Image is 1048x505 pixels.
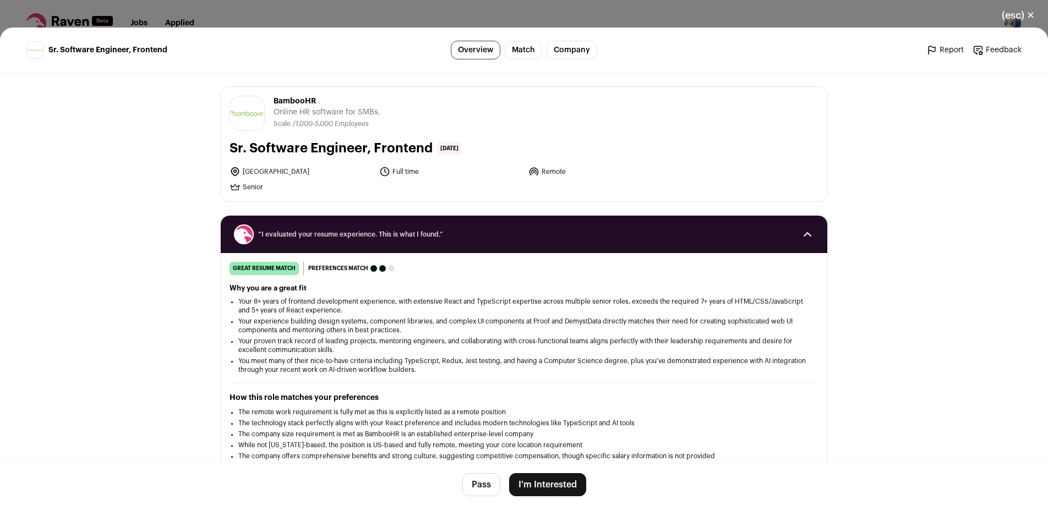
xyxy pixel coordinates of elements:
span: [DATE] [437,142,462,155]
span: BambooHR [274,96,380,107]
li: The company offers comprehensive benefits and strong culture, suggesting competitive compensation... [238,452,810,460]
button: Pass [462,473,500,496]
a: Company [547,41,597,59]
li: You meet many of their nice-to-have criteria including TypeScript, Redux, Jest testing, and havin... [238,356,810,374]
span: Sr. Software Engineer, Frontend [48,45,167,56]
span: Online HR software for SMBs. [274,107,380,118]
div: great resume match [230,262,299,275]
h2: How this role matches your preferences [230,392,818,403]
span: “I evaluated your resume experience. This is what I found.” [258,230,790,239]
li: Your 8+ years of frontend development experience, with extensive React and TypeScript expertise a... [238,297,810,315]
a: Report [926,45,964,56]
li: Remote [528,166,672,177]
li: While not [US_STATE]-based, the position is US-based and fully remote, meeting your core location... [238,441,810,449]
a: Match [505,41,542,59]
li: The remote work requirement is fully met as this is explicitly listed as a remote position [238,408,810,416]
h1: Sr. Software Engineer, Frontend [230,140,433,157]
li: The company size requirement is met as BambooHR is an established enterprise-level company [238,430,810,438]
span: 1,000-5,000 Employees [296,120,369,127]
img: e805333036fc02d7e75c4de3cfcf27f2430b6fd3f0f23ea31ce7fac278b52089.png [27,49,43,51]
a: Overview [451,41,500,59]
li: / [293,120,369,128]
button: Close modal [989,3,1048,28]
button: I'm Interested [509,473,586,496]
span: Preferences match [308,263,368,274]
li: Your proven track record of leading projects, mentoring engineers, and collaborating with cross-f... [238,337,810,354]
li: The technology stack perfectly aligns with your React preference and includes modern technologies... [238,419,810,427]
li: Senior [230,182,373,193]
li: Your experience building design systems, component libraries, and complex UI components at Proof ... [238,317,810,334]
a: Feedback [973,45,1022,56]
img: e805333036fc02d7e75c4de3cfcf27f2430b6fd3f0f23ea31ce7fac278b52089.png [230,111,264,116]
li: [GEOGRAPHIC_DATA] [230,166,373,177]
li: Scale [274,120,293,128]
h2: Why you are a great fit [230,284,818,293]
li: Full time [379,166,522,177]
